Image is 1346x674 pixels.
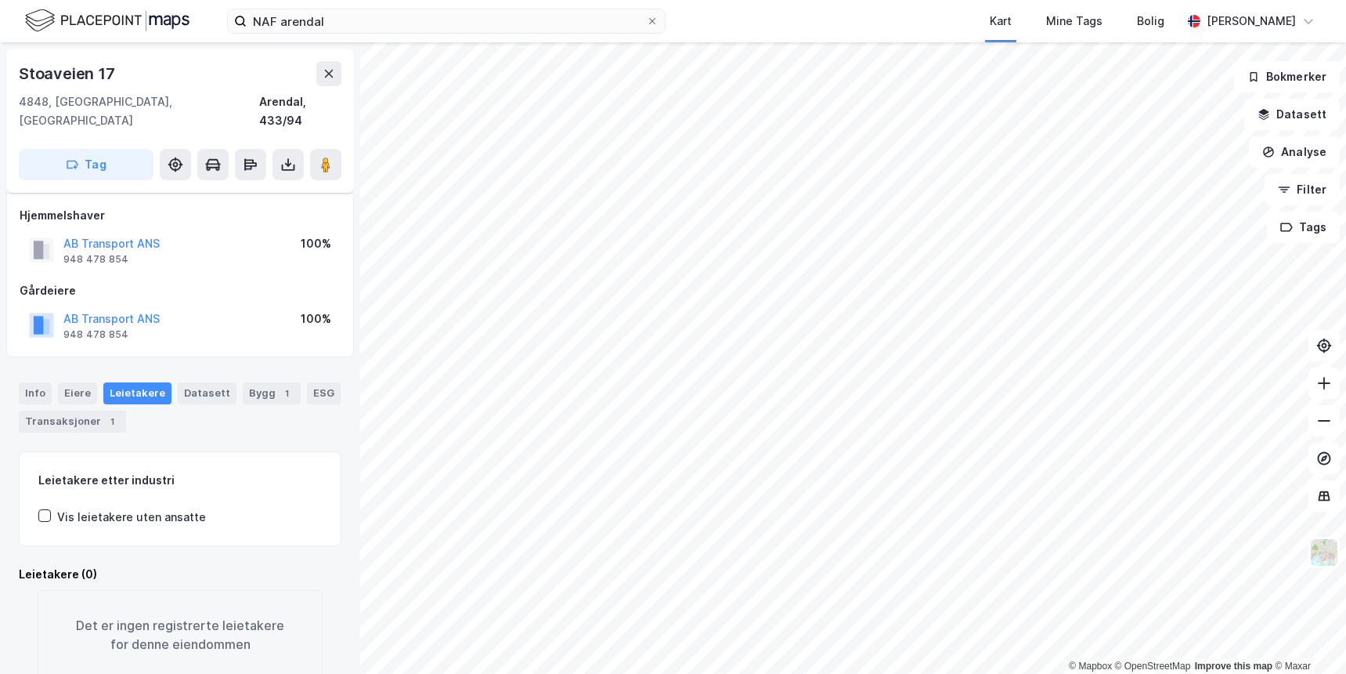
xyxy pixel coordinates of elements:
div: Datasett [178,382,236,404]
div: Mine Tags [1046,12,1102,31]
button: Analyse [1249,136,1340,168]
div: Stoaveien 17 [19,61,118,86]
iframe: Chat Widget [1268,599,1346,674]
a: Mapbox [1069,661,1112,672]
div: 948 478 854 [63,328,128,341]
div: 1 [279,386,294,401]
div: Hjemmelshaver [20,206,341,225]
button: Filter [1265,174,1340,205]
a: Improve this map [1195,661,1272,672]
div: Leietakere (0) [19,565,341,584]
div: Arendal, 433/94 [259,92,341,130]
div: Info [19,382,52,404]
a: OpenStreetMap [1115,661,1191,672]
div: 1 [104,414,120,429]
input: Søk på adresse, matrikkel, gårdeiere, leietakere eller personer [247,9,646,33]
div: Vis leietakere uten ansatte [57,508,206,527]
div: 948 478 854 [63,253,128,266]
img: logo.f888ab2527a4732fd821a326f86c7f29.svg [25,7,189,34]
div: Bolig [1137,12,1164,31]
div: Kart [990,12,1012,31]
button: Bokmerker [1234,61,1340,92]
div: [PERSON_NAME] [1207,12,1296,31]
div: 100% [301,310,331,328]
button: Tags [1267,212,1340,243]
div: Transaksjoner [19,411,126,433]
div: 4848, [GEOGRAPHIC_DATA], [GEOGRAPHIC_DATA] [19,92,259,130]
button: Datasett [1244,99,1340,130]
button: Tag [19,149,153,180]
div: ESG [307,382,341,404]
div: Eiere [58,382,97,404]
img: Z [1309,538,1339,567]
div: Leietakere etter industri [38,471,322,490]
div: 100% [301,234,331,253]
div: Bygg [243,382,301,404]
div: Leietakere [103,382,171,404]
div: Kontrollprogram for chat [1268,599,1346,674]
div: Gårdeiere [20,281,341,300]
